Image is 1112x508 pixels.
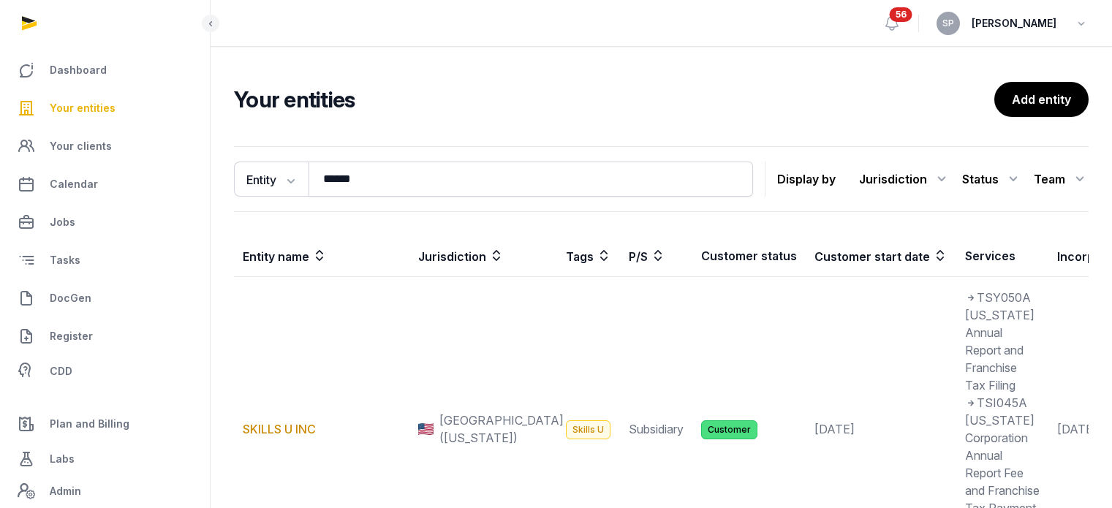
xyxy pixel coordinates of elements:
[620,235,692,277] th: P/S
[12,357,198,386] a: CDD
[12,281,198,316] a: DocGen
[942,19,954,28] span: SP
[50,175,98,193] span: Calendar
[972,15,1056,32] span: [PERSON_NAME]
[12,243,198,278] a: Tasks
[50,251,80,269] span: Tasks
[234,86,994,113] h2: Your entities
[956,235,1048,277] th: Services
[701,420,757,439] span: Customer
[12,205,198,240] a: Jobs
[50,415,129,433] span: Plan and Billing
[962,167,1022,191] div: Status
[50,482,81,500] span: Admin
[12,129,198,164] a: Your clients
[12,91,198,126] a: Your entities
[12,441,198,477] a: Labs
[12,406,198,441] a: Plan and Billing
[557,235,620,277] th: Tags
[234,162,309,197] button: Entity
[50,61,107,79] span: Dashboard
[965,290,1035,393] span: TSY050A [US_STATE] Annual Report and Franchise Tax Filing
[50,327,93,345] span: Register
[50,450,75,468] span: Labs
[50,289,91,307] span: DocGen
[439,412,564,447] span: [GEOGRAPHIC_DATA] ([US_STATE])
[409,235,557,277] th: Jurisdiction
[806,235,956,277] th: Customer start date
[50,363,72,380] span: CDD
[692,235,806,277] th: Customer status
[243,422,316,436] a: SKILLS U INC
[937,12,960,35] button: SP
[859,167,950,191] div: Jurisdiction
[890,7,912,22] span: 56
[566,420,610,439] span: Skills U
[12,477,198,506] a: Admin
[50,137,112,155] span: Your clients
[234,235,409,277] th: Entity name
[994,82,1089,117] a: Add entity
[12,53,198,88] a: Dashboard
[12,319,198,354] a: Register
[777,167,836,191] p: Display by
[12,167,198,202] a: Calendar
[1034,167,1089,191] div: Team
[50,213,75,231] span: Jobs
[50,99,116,117] span: Your entities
